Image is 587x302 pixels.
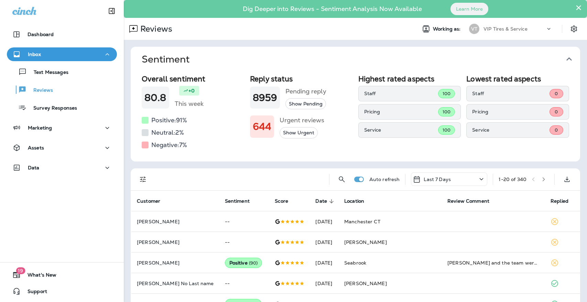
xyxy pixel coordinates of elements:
[223,8,442,10] p: Dig Deeper into Reviews - Sentiment Analysis Now Available
[137,198,169,204] span: Customer
[560,172,574,186] button: Export as CSV
[28,52,41,57] p: Inbox
[151,115,187,126] h5: Positive: 91 %
[188,87,195,94] p: +0
[447,198,498,204] span: Review Comment
[7,27,117,41] button: Dashboard
[219,273,270,294] td: --
[28,125,52,131] p: Marketing
[443,127,450,133] span: 100
[144,92,166,103] h1: 80.8
[344,198,364,204] span: Location
[26,105,77,112] p: Survey Responses
[7,284,117,298] button: Support
[28,145,44,150] p: Assets
[358,75,461,83] h2: Highest rated aspects
[310,253,339,273] td: [DATE]
[344,198,373,204] span: Location
[424,177,451,182] p: Last 7 Days
[285,98,326,110] button: Show Pending
[472,109,550,114] p: Pricing
[219,211,270,232] td: --
[433,26,462,32] span: Working as:
[151,127,184,138] h5: Neutral: 2 %
[21,289,47,297] span: Support
[7,161,117,175] button: Data
[499,177,526,182] div: 1 - 20 of 340
[344,280,387,287] span: [PERSON_NAME]
[142,75,244,83] h2: Overall sentiment
[555,127,558,133] span: 0
[472,127,550,133] p: Service
[310,211,339,232] td: [DATE]
[225,198,259,204] span: Sentiment
[138,24,172,34] p: Reviews
[469,24,479,34] div: VT
[364,91,438,96] p: Staff
[472,91,550,96] p: Staff
[555,91,558,97] span: 0
[344,239,387,245] span: [PERSON_NAME]
[568,23,580,35] button: Settings
[275,198,297,204] span: Score
[575,2,582,13] button: Close
[225,258,262,268] div: Positive
[7,121,117,135] button: Marketing
[280,115,324,126] h5: Urgent reviews
[253,92,278,103] h1: 8959
[26,87,53,94] p: Reviews
[275,198,288,204] span: Score
[28,32,54,37] p: Dashboard
[249,260,258,266] span: ( 90 )
[27,69,68,76] p: Text Messages
[7,100,117,115] button: Survey Responses
[137,239,214,245] p: [PERSON_NAME]
[7,65,117,79] button: Text Messages
[16,267,25,274] span: 19
[344,260,366,266] span: Seabrook
[280,127,318,138] button: Show Urgent
[137,260,214,266] p: [PERSON_NAME]
[28,165,40,170] p: Data
[250,75,353,83] h2: Reply status
[285,86,326,97] h5: Pending reply
[483,26,528,32] p: VIP Tires & Service
[364,109,438,114] p: Pricing
[7,47,117,61] button: Inbox
[315,198,336,204] span: Date
[450,3,488,15] button: Learn More
[137,219,214,224] p: [PERSON_NAME]
[310,232,339,253] td: [DATE]
[344,219,380,225] span: Manchester CT
[7,268,117,282] button: 19What's New
[131,72,580,161] div: Sentiment
[551,198,577,204] span: Replied
[219,232,270,253] td: --
[364,127,438,133] p: Service
[137,198,160,204] span: Customer
[136,172,150,186] button: Filters
[310,273,339,294] td: [DATE]
[335,172,349,186] button: Search Reviews
[447,259,540,266] div: Mike and the team were very helpful and pleasant. I will be recommending them to my family and fr...
[225,198,250,204] span: Sentiment
[555,109,558,115] span: 0
[443,109,450,115] span: 100
[7,82,117,97] button: Reviews
[142,54,189,65] h1: Sentiment
[551,198,568,204] span: Replied
[137,281,214,286] p: [PERSON_NAME] No Last name
[447,198,489,204] span: Review Comment
[151,139,187,150] h5: Negative: 7 %
[315,198,327,204] span: Date
[7,141,117,155] button: Assets
[175,98,204,109] h5: This week
[102,4,121,18] button: Collapse Sidebar
[443,91,450,97] span: 100
[369,177,400,182] p: Auto refresh
[136,47,586,72] button: Sentiment
[253,121,271,132] h1: 644
[21,272,56,280] span: What's New
[466,75,569,83] h2: Lowest rated aspects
